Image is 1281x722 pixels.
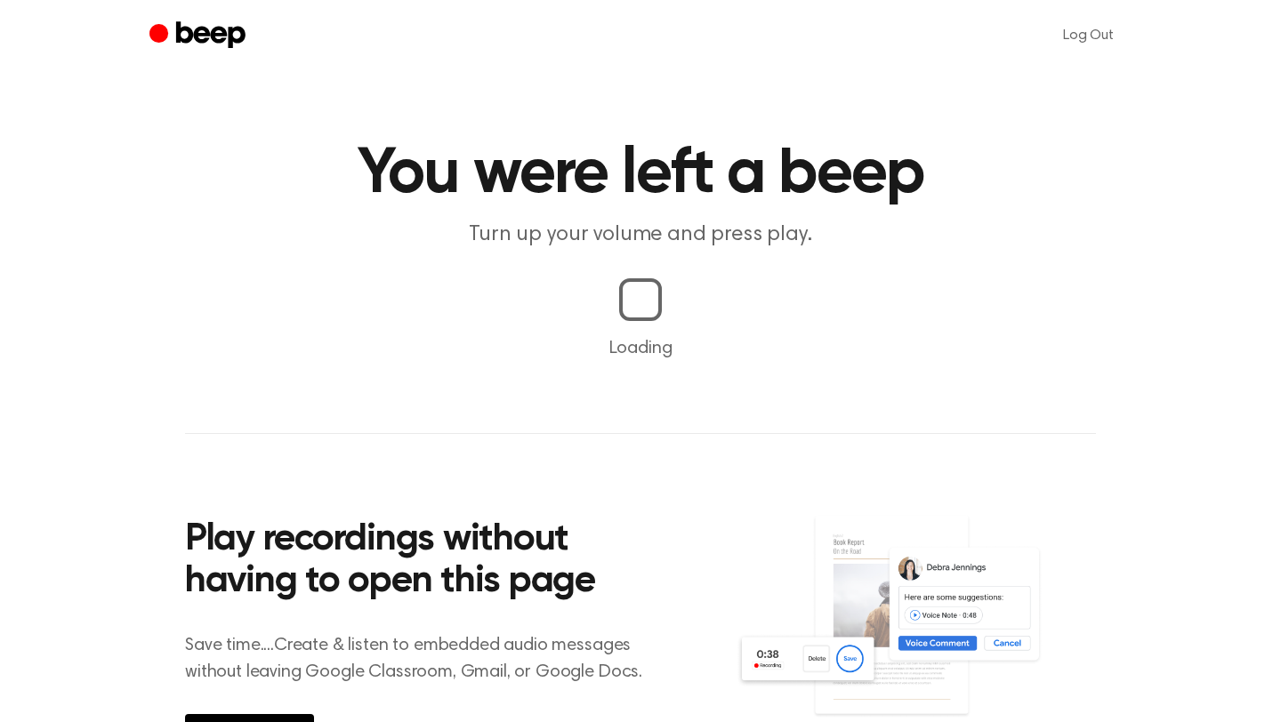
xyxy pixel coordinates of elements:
[299,221,982,250] p: Turn up your volume and press play.
[185,632,665,686] p: Save time....Create & listen to embedded audio messages without leaving Google Classroom, Gmail, ...
[1045,14,1132,57] a: Log Out
[185,519,665,604] h2: Play recordings without having to open this page
[21,335,1260,362] p: Loading
[149,19,250,53] a: Beep
[185,142,1096,206] h1: You were left a beep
